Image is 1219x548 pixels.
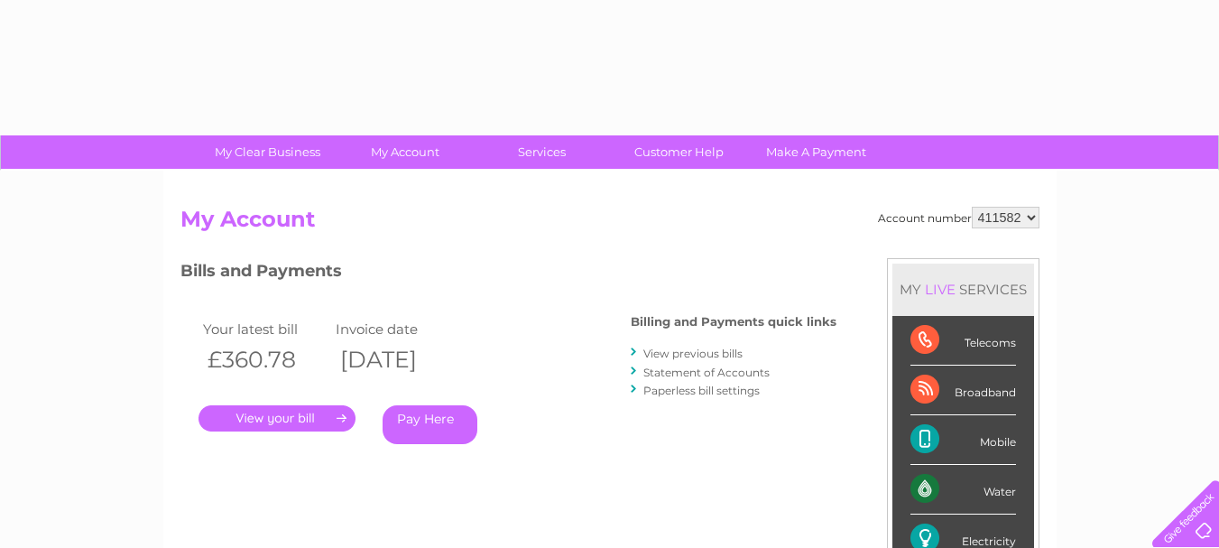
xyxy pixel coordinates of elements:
a: Services [467,135,616,169]
h3: Bills and Payments [180,258,836,290]
div: Broadband [910,366,1016,415]
div: MY SERVICES [892,264,1034,315]
h2: My Account [180,207,1039,241]
div: Water [910,465,1016,515]
div: Telecoms [910,316,1016,366]
a: Statement of Accounts [643,366,770,379]
a: View previous bills [643,347,743,360]
div: Mobile [910,415,1016,465]
td: Your latest bill [199,317,332,341]
a: Paperless bill settings [643,384,760,397]
a: Customer Help [605,135,753,169]
h4: Billing and Payments quick links [631,315,836,329]
th: [DATE] [331,341,465,378]
td: Invoice date [331,317,465,341]
div: LIVE [921,281,959,298]
div: Account number [878,207,1039,228]
a: Make A Payment [742,135,891,169]
a: My Account [330,135,479,169]
a: . [199,405,356,432]
th: £360.78 [199,341,332,378]
a: My Clear Business [193,135,342,169]
a: Pay Here [383,405,477,444]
